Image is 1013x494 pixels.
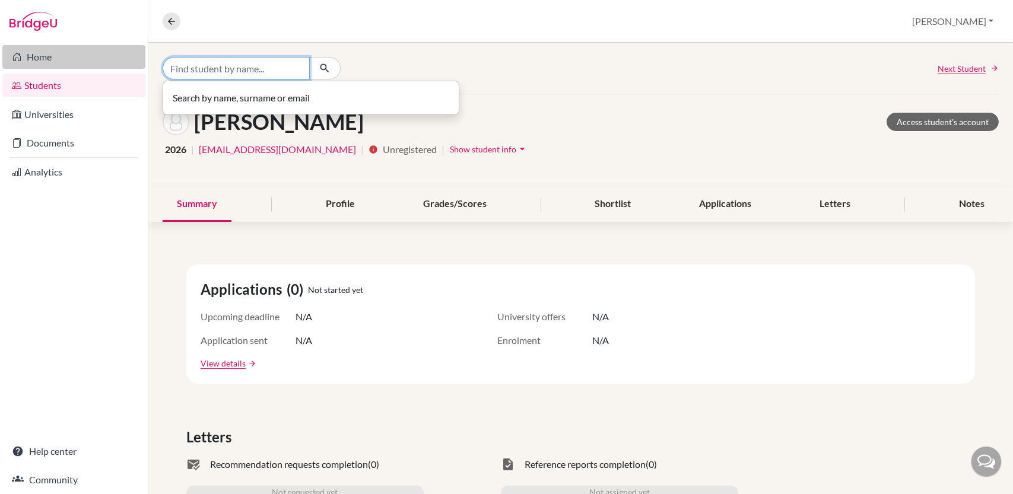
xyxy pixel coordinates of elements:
[580,187,645,222] div: Shortlist
[907,10,999,33] button: [PERSON_NAME]
[201,357,246,369] a: View details
[308,283,363,296] span: Not started yet
[2,103,145,126] a: Universities
[2,160,145,184] a: Analytics
[186,457,201,471] span: mark_email_read
[163,109,189,135] img: Jaiveer Makkar's avatar
[938,62,999,75] a: Next Student
[287,279,308,300] span: (0)
[191,142,194,157] span: |
[592,310,609,324] span: N/A
[246,359,256,368] a: arrow_forward
[646,457,657,471] span: (0)
[173,91,449,105] p: Search by name, surname or email
[887,113,999,131] a: Access student's account
[186,426,236,448] span: Letters
[368,457,379,471] span: (0)
[163,57,310,79] input: Find student by name...
[312,187,369,222] div: Profile
[194,109,364,135] h1: [PERSON_NAME]
[369,145,378,154] i: info
[27,8,51,19] span: Help
[442,142,444,157] span: |
[409,187,501,222] div: Grades/Scores
[525,457,646,471] span: Reference reports completion
[450,144,516,154] span: Show student info
[938,62,986,75] span: Next Student
[163,187,231,222] div: Summary
[383,142,437,157] span: Unregistered
[449,140,529,158] button: Show student infoarrow_drop_down
[2,45,145,69] a: Home
[9,12,57,31] img: Bridge-U
[201,333,296,348] span: Application sent
[497,310,592,324] span: University offers
[296,310,312,324] span: N/A
[2,468,145,492] a: Community
[805,187,865,222] div: Letters
[296,333,312,348] span: N/A
[199,142,356,157] a: [EMAIL_ADDRESS][DOMAIN_NAME]
[501,457,515,471] span: task
[361,142,364,157] span: |
[497,333,592,348] span: Enrolment
[516,143,528,155] i: arrow_drop_down
[201,279,287,300] span: Applications
[2,74,145,97] a: Students
[2,439,145,463] a: Help center
[165,142,186,157] span: 2026
[592,333,609,348] span: N/A
[210,457,368,471] span: Recommendation requests completion
[685,187,766,222] div: Applications
[2,131,145,155] a: Documents
[945,187,999,222] div: Notes
[201,310,296,324] span: Upcoming deadline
